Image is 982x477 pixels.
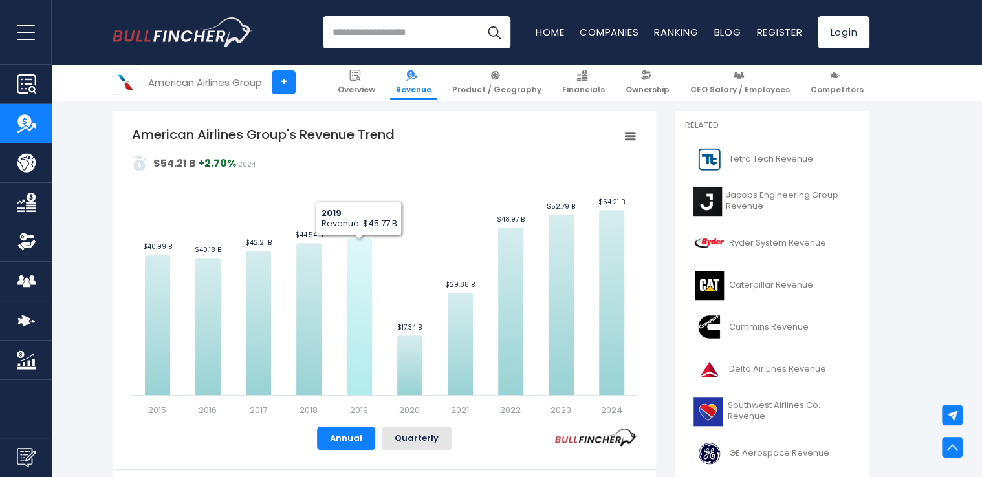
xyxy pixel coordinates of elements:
tspan: American Airlines Group's Revenue Trend [132,125,395,143]
span: CEO Salary / Employees [690,85,790,95]
a: Cummins Revenue [685,310,860,345]
text: 2024 [601,404,622,416]
a: Revenue [390,65,437,100]
text: $29.88 B [445,280,475,290]
text: 2018 [300,404,318,416]
text: $48.97 B [497,215,525,224]
span: Product / Geography [452,85,541,95]
a: + [272,70,296,94]
button: Search [478,16,510,48]
text: 2021 [451,404,469,416]
a: Delta Air Lines Revenue [685,352,860,387]
text: $40.99 B [143,242,172,251]
button: Quarterly [382,427,452,450]
a: Financials [556,65,611,100]
a: Tetra Tech Revenue [685,142,860,177]
img: CAT logo [693,271,725,300]
div: American Airlines Group [148,75,262,90]
a: Competitors [805,65,869,100]
strong: $54.21 B [153,156,196,171]
text: 2023 [551,404,571,416]
span: Revenue [396,85,431,95]
a: Blog [714,25,741,39]
img: CMI logo [693,313,725,342]
img: GE logo [693,439,725,468]
a: Overview [332,65,381,100]
text: 2016 [199,404,217,416]
span: Financials [562,85,605,95]
img: Bullfincher logo [113,17,252,47]
a: Ryder System Revenue [685,226,860,261]
a: Register [756,25,802,39]
img: Ownership [17,232,36,251]
text: $52.79 B [547,202,575,211]
a: Ranking [654,25,698,39]
text: $54.21 B [598,197,625,207]
span: 2024 [238,160,256,169]
img: AAL logo [113,70,138,94]
svg: American Airlines Group's Revenue Trend [132,125,637,416]
text: $45.77 B [346,226,373,235]
span: Competitors [811,85,864,95]
text: $44.54 B [295,230,323,240]
text: 2019 [350,404,368,416]
a: Login [818,16,869,48]
text: $40.18 B [195,245,221,255]
span: Overview [338,85,375,95]
a: CEO Salary / Employees [684,65,796,100]
img: LUV logo [693,397,723,426]
a: Product / Geography [446,65,547,100]
a: Jacobs Engineering Group Revenue [685,184,860,219]
span: Ownership [626,85,670,95]
text: 2017 [250,404,267,416]
a: Southwest Airlines Co. Revenue [685,394,860,429]
p: Related [685,120,860,131]
a: GE Aerospace Revenue [685,436,860,471]
img: addasd [132,155,147,171]
text: 2020 [399,404,420,416]
img: J logo [693,187,722,216]
a: Caterpillar Revenue [685,268,860,303]
text: $42.21 B [245,238,272,248]
a: Go to homepage [113,17,252,47]
text: 2022 [500,404,521,416]
img: DAL logo [693,355,725,384]
a: Companies [580,25,638,39]
text: $17.34 B [397,323,422,332]
text: 2015 [148,404,166,416]
img: R logo [693,229,725,258]
a: Ownership [620,65,675,100]
button: Annual [317,427,375,450]
img: TTEK logo [693,145,725,174]
strong: +2.70% [198,156,236,171]
a: Home [536,25,564,39]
